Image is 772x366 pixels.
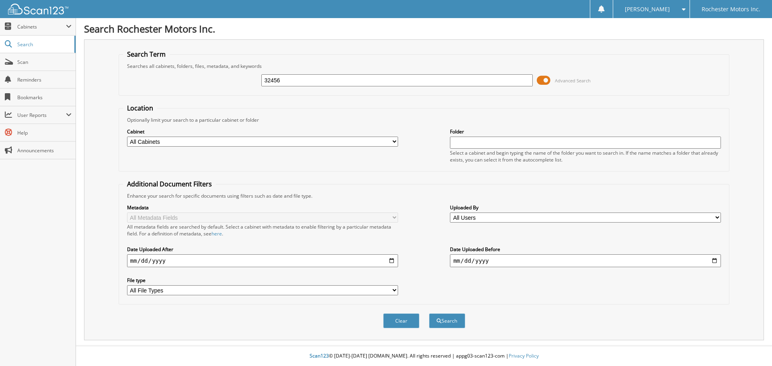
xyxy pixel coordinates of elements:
input: end [450,254,721,267]
h1: Search Rochester Motors Inc. [84,22,764,35]
span: Rochester Motors Inc. [702,7,760,12]
div: All metadata fields are searched by default. Select a cabinet with metadata to enable filtering b... [127,223,398,237]
div: © [DATE]-[DATE] [DOMAIN_NAME]. All rights reserved | appg03-scan123-com | [76,346,772,366]
legend: Search Term [123,50,170,59]
div: Enhance your search for specific documents using filters such as date and file type. [123,192,725,199]
label: File type [127,277,398,284]
div: Optionally limit your search to a particular cabinet or folder [123,117,725,123]
span: Help [17,129,72,136]
button: Clear [383,313,419,328]
img: scan123-logo-white.svg [8,4,68,14]
a: Privacy Policy [509,352,539,359]
legend: Additional Document Filters [123,180,216,188]
button: Search [429,313,465,328]
label: Uploaded By [450,204,721,211]
iframe: Chat Widget [732,327,772,366]
label: Folder [450,128,721,135]
div: Select a cabinet and begin typing the name of the folder you want to search in. If the name match... [450,149,721,163]
span: User Reports [17,112,66,119]
span: Cabinets [17,23,66,30]
label: Cabinet [127,128,398,135]
label: Date Uploaded Before [450,246,721,253]
span: Scan123 [310,352,329,359]
div: Searches all cabinets, folders, files, metadata, and keywords [123,63,725,70]
span: Reminders [17,76,72,83]
span: [PERSON_NAME] [625,7,670,12]
legend: Location [123,104,157,112]
span: Announcements [17,147,72,154]
span: Scan [17,59,72,65]
span: Advanced Search [555,78,591,84]
span: Bookmarks [17,94,72,101]
label: Metadata [127,204,398,211]
span: Search [17,41,70,48]
input: start [127,254,398,267]
label: Date Uploaded After [127,246,398,253]
a: here [211,230,222,237]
